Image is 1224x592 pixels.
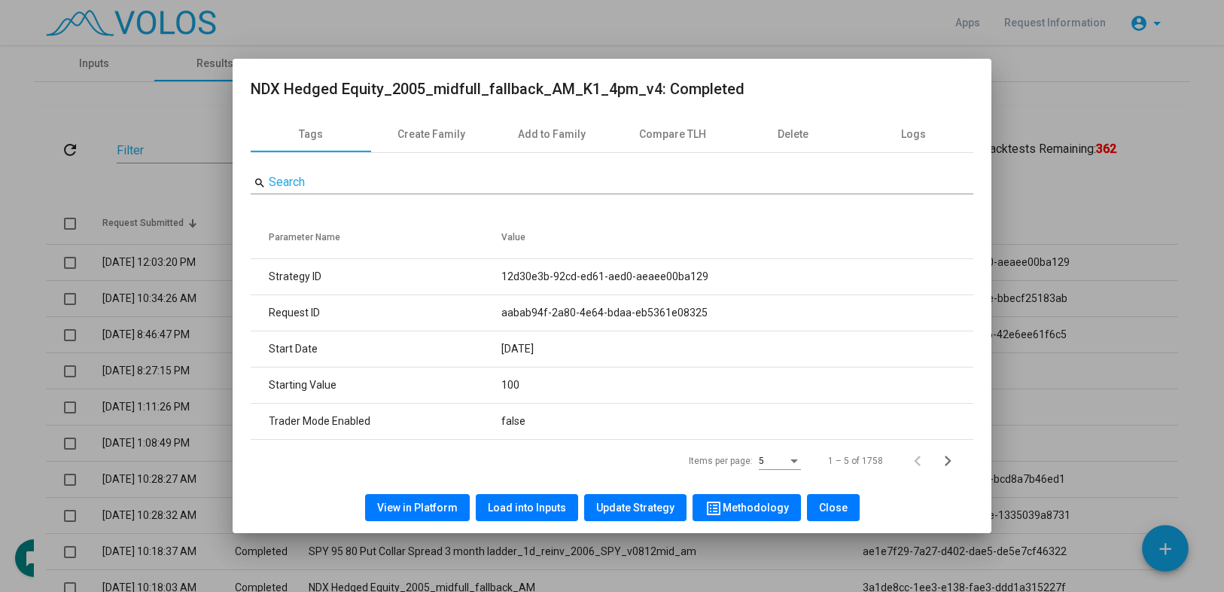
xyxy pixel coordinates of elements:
[501,258,973,294] td: 12d30e3b-92cd-ed61-aed0-aeaee00ba129
[251,258,501,294] td: Strategy ID
[705,502,789,514] span: Methodology
[501,331,973,367] td: [DATE]
[639,127,706,142] div: Compare TLH
[689,454,753,468] div: Items per page:
[807,494,860,521] button: Close
[254,176,266,190] mat-icon: search
[251,216,501,258] th: Parameter Name
[251,367,501,403] td: Starting Value
[501,294,973,331] td: aabab94f-2a80-4e64-bdaa-eb5361e08325
[584,494,687,521] button: Update Strategy
[778,127,808,142] div: Delete
[251,77,973,101] h2: NDX Hedged Equity_2005_midfull_fallback_AM_K1_4pm_v4: Completed
[397,127,465,142] div: Create Family
[365,494,470,521] button: View in Platform
[251,331,501,367] td: Start Date
[937,446,967,476] button: Next page
[819,502,848,514] span: Close
[759,456,801,467] mat-select: Items per page:
[501,403,973,439] td: false
[901,127,926,142] div: Logs
[251,294,501,331] td: Request ID
[501,367,973,403] td: 100
[518,127,586,142] div: Add to Family
[907,446,937,476] button: Previous page
[476,494,578,521] button: Load into Inputs
[705,499,723,517] mat-icon: list_alt
[488,502,566,514] span: Load into Inputs
[828,454,883,468] div: 1 – 5 of 1758
[693,494,801,521] button: Methodology
[377,502,458,514] span: View in Platform
[251,403,501,439] td: Trader Mode Enabled
[596,502,674,514] span: Update Strategy
[501,216,973,258] th: Value
[299,127,323,142] div: Tags
[759,456,764,466] span: 5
